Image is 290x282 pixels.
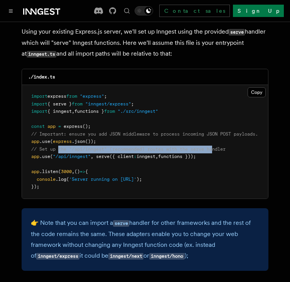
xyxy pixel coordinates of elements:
[80,93,104,99] span: "express"
[72,101,83,107] span: from
[83,124,91,129] span: ();
[85,101,131,107] span: "inngest/express"
[31,146,226,152] span: // Set up the "/api/inngest" (recommended) routes with the serve handler
[31,93,47,99] span: import
[31,131,258,137] span: // Important: ensure you add JSON middleware to process incoming JSON POST payloads.
[36,253,79,260] code: inngest/express
[155,154,158,159] span: ,
[39,154,50,159] span: .use
[31,139,39,144] span: app
[53,154,91,159] span: "/api/inngest"
[85,139,96,144] span: ());
[74,169,80,174] span: ()
[113,219,129,226] a: serve
[28,74,55,80] code: ./index.ts
[61,169,72,174] span: 3000
[113,220,129,227] code: serve
[53,139,72,144] span: express
[50,154,53,159] span: (
[31,101,47,107] span: import
[31,184,39,189] span: });
[158,154,196,159] span: functions }));
[80,169,85,174] span: =>
[110,154,134,159] span: ({ client
[31,169,39,174] span: app
[64,124,83,129] span: express
[74,109,104,114] span: functions }
[50,139,53,144] span: (
[104,93,107,99] span: ;
[27,51,56,58] code: inngest.ts
[134,154,137,159] span: :
[66,177,69,182] span: (
[137,154,155,159] span: inngest
[69,177,137,182] span: 'Server running on [URL]'
[85,169,88,174] span: {
[91,154,93,159] span: ,
[31,154,39,159] span: app
[137,177,142,182] span: );
[31,217,259,262] p: 👉 Note that you can import a handler for other frameworks and the rest of the code remains the sa...
[131,101,134,107] span: ;
[135,6,153,15] button: Toggle dark mode
[6,6,15,15] button: Toggle navigation
[22,26,268,59] p: Using your existing Express.js server, we'll set up Inngest using the provided handler which will...
[58,169,61,174] span: (
[47,101,72,107] span: { serve }
[39,139,50,144] span: .use
[47,109,72,114] span: { inngest
[47,124,56,129] span: app
[47,93,66,99] span: express
[229,29,245,36] code: serve
[149,253,184,260] code: inngest/hono
[72,109,74,114] span: ,
[39,169,58,174] span: .listen
[31,124,45,129] span: const
[96,154,110,159] span: serve
[58,124,61,129] span: =
[104,109,115,114] span: from
[56,177,66,182] span: .log
[108,253,143,260] code: inngest/next
[248,87,266,97] button: Copy
[31,109,47,114] span: import
[122,6,132,15] button: Find something...
[233,5,284,17] a: Sign Up
[159,5,230,17] a: Contact sales
[118,109,158,114] span: "./src/inngest"
[72,139,85,144] span: .json
[72,169,74,174] span: ,
[37,177,56,182] span: console
[66,93,77,99] span: from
